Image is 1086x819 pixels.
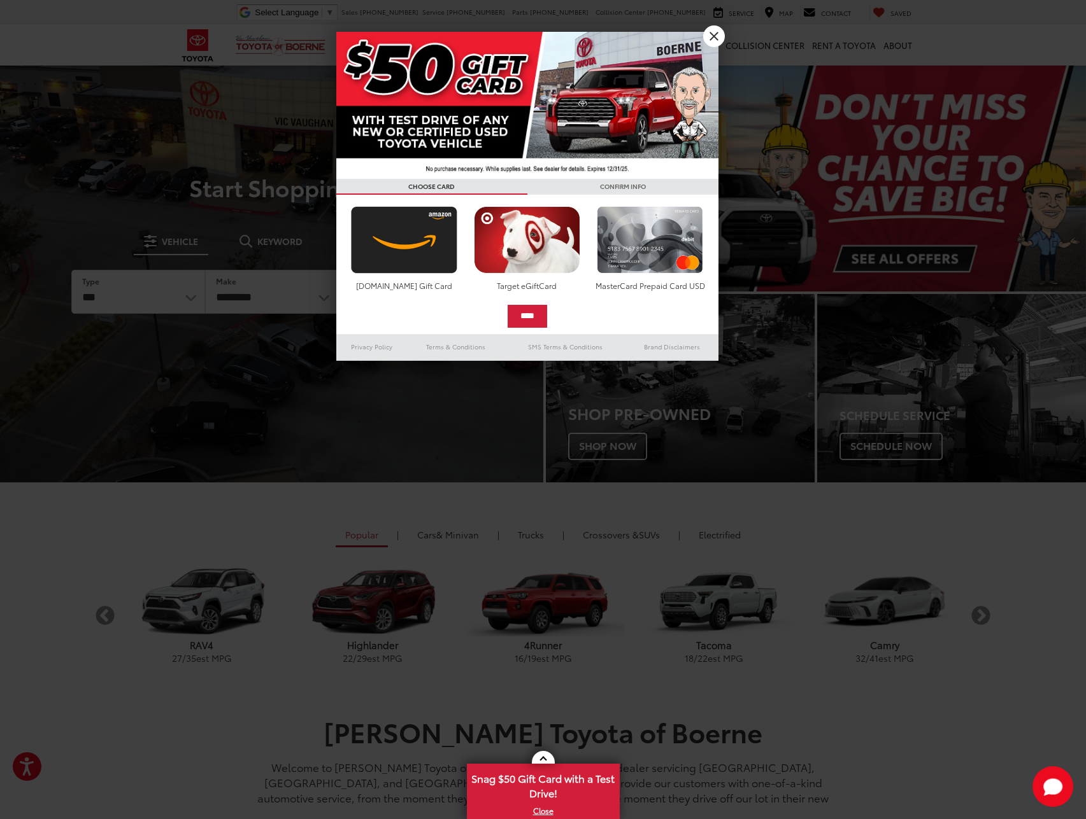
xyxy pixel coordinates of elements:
[468,765,618,804] span: Snag $50 Gift Card with a Test Drive!
[348,280,461,291] div: [DOMAIN_NAME] Gift Card
[594,280,706,291] div: MasterCard Prepaid Card USD
[1032,766,1073,807] button: Toggle Chat Window
[1032,766,1073,807] svg: Start Chat
[527,179,718,195] h3: CONFIRM INFO
[594,206,706,274] img: mastercard.png
[625,339,718,354] a: Brand Disclaimers
[407,339,504,354] a: Terms & Conditions
[336,32,718,179] img: 42635_top_851395.jpg
[471,280,583,291] div: Target eGiftCard
[336,339,408,354] a: Privacy Policy
[348,206,461,274] img: amazoncard.png
[336,179,527,195] h3: CHOOSE CARD
[471,206,583,274] img: targetcard.png
[505,339,625,354] a: SMS Terms & Conditions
